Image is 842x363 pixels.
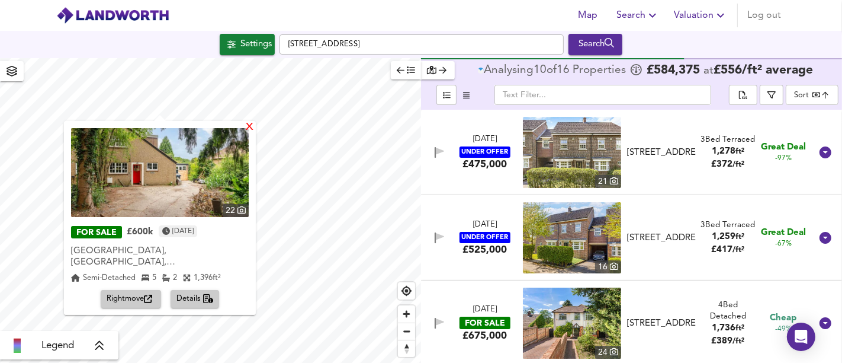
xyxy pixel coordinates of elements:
[484,65,534,77] div: Analysing
[568,34,622,55] div: Run Your Search
[701,219,756,231] div: 3 Bed Terraced
[398,323,415,340] span: Zoom out
[71,227,122,239] div: FOR SALE
[523,202,621,273] img: property thumbnail
[712,324,735,333] span: 1,736
[459,147,510,158] div: UNDER OFFER
[571,37,619,52] div: Search
[712,233,735,241] span: 1,259
[574,7,602,24] span: Map
[101,290,166,308] a: Rightmove
[701,134,756,145] div: 3 Bed Terraced
[473,304,497,316] div: [DATE]
[735,148,744,155] span: ft²
[240,37,272,52] div: Settings
[398,282,415,300] span: Find my location
[71,244,249,270] div: Lemsford Village, Lemsford, Welwyn Garden City, Hertfordshire, AL8
[616,7,660,24] span: Search
[494,85,711,105] input: Text Filter...
[669,4,732,27] button: Valuation
[71,128,249,217] a: property thumbnail 22
[595,346,621,359] div: 24
[818,145,833,160] svg: Show Details
[473,134,497,145] div: [DATE]
[41,339,74,353] span: Legend
[142,272,156,284] div: 5
[761,227,806,239] span: Great Deal
[712,337,745,346] span: £ 389
[743,4,786,27] button: Log out
[595,175,621,188] div: 21
[398,340,415,357] button: Reset bearing to north
[729,85,757,105] div: split button
[56,7,169,24] img: logo
[162,272,177,284] div: 2
[747,7,781,24] span: Log out
[194,274,213,282] span: 1,396
[534,65,547,77] span: 10
[101,290,161,308] button: Rightmove
[421,195,842,281] div: [DATE]UNDER OFFER£525,000 property thumbnail 16 [STREET_ADDRESS]3Bed Terraced1,259ft²£417/ft² Gre...
[761,141,806,154] span: Great Deal
[703,65,714,77] span: at
[213,274,221,282] span: ft²
[398,305,415,323] button: Zoom in
[700,300,756,323] div: 4 Bed Detached
[775,324,792,335] span: -49%
[712,147,735,156] span: 1,278
[523,288,621,359] a: property thumbnail 24
[459,317,510,329] div: FOR SALE
[674,7,728,24] span: Valuation
[176,292,214,306] span: Details
[171,290,220,308] button: Details
[71,272,136,284] div: Semi-Detached
[523,117,621,188] a: property thumbnail 21
[818,231,833,245] svg: Show Details
[775,239,792,249] span: -67%
[712,246,745,254] span: £ 417
[770,312,797,324] span: Cheap
[627,147,696,159] div: [STREET_ADDRESS]
[712,160,745,169] span: £ 372
[557,65,570,77] span: 16
[220,34,275,55] button: Settings
[733,161,745,168] span: / ft²
[733,337,745,345] span: / ft²
[245,122,255,133] div: X
[523,288,621,359] img: property thumbnail
[172,225,194,237] time: Friday, September 5, 2025 at 9:31:59 AM
[523,202,621,273] a: property thumbnail 16
[568,34,622,55] button: Search
[462,158,507,171] div: £475,000
[595,260,621,273] div: 16
[794,90,809,101] div: Sort
[421,110,842,195] div: [DATE]UNDER OFFER£475,000 property thumbnail 21 [STREET_ADDRESS]3Bed Terraced1,278ft²£372/ft² Gre...
[71,128,249,217] img: property thumbnail
[735,233,744,241] span: ft²
[612,4,664,27] button: Search
[459,232,510,243] div: UNDER OFFER
[647,65,700,77] span: £ 584,375
[462,329,507,342] div: £675,000
[220,34,275,55] div: Click to configure Search Settings
[523,117,621,188] img: property thumbnail
[818,316,833,330] svg: Show Details
[462,243,507,256] div: £525,000
[622,232,700,244] div: Lemsford Lane, Welwyn Garden City, Hertfordshire, AL8 6YN
[569,4,607,27] button: Map
[735,324,744,332] span: ft²
[107,292,155,306] span: Rightmove
[71,246,249,269] div: [GEOGRAPHIC_DATA], [GEOGRAPHIC_DATA], [GEOGRAPHIC_DATA], [GEOGRAPHIC_DATA], [GEOGRAPHIC_DATA]
[398,323,415,340] button: Zoom out
[733,246,745,254] span: / ft²
[787,323,815,351] div: Open Intercom Messenger
[622,147,700,159] div: Lemsford Lane, Welwyn Garden City, AL8
[223,204,249,217] div: 22
[786,85,838,105] div: Sort
[622,317,700,330] div: Great North Road, Welwyn Garden City, Hertfordshire, AL8 7TL
[398,340,415,357] span: Reset bearing to north
[279,34,564,55] input: Enter a location...
[627,317,696,330] div: [STREET_ADDRESS]
[775,154,792,164] span: -97%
